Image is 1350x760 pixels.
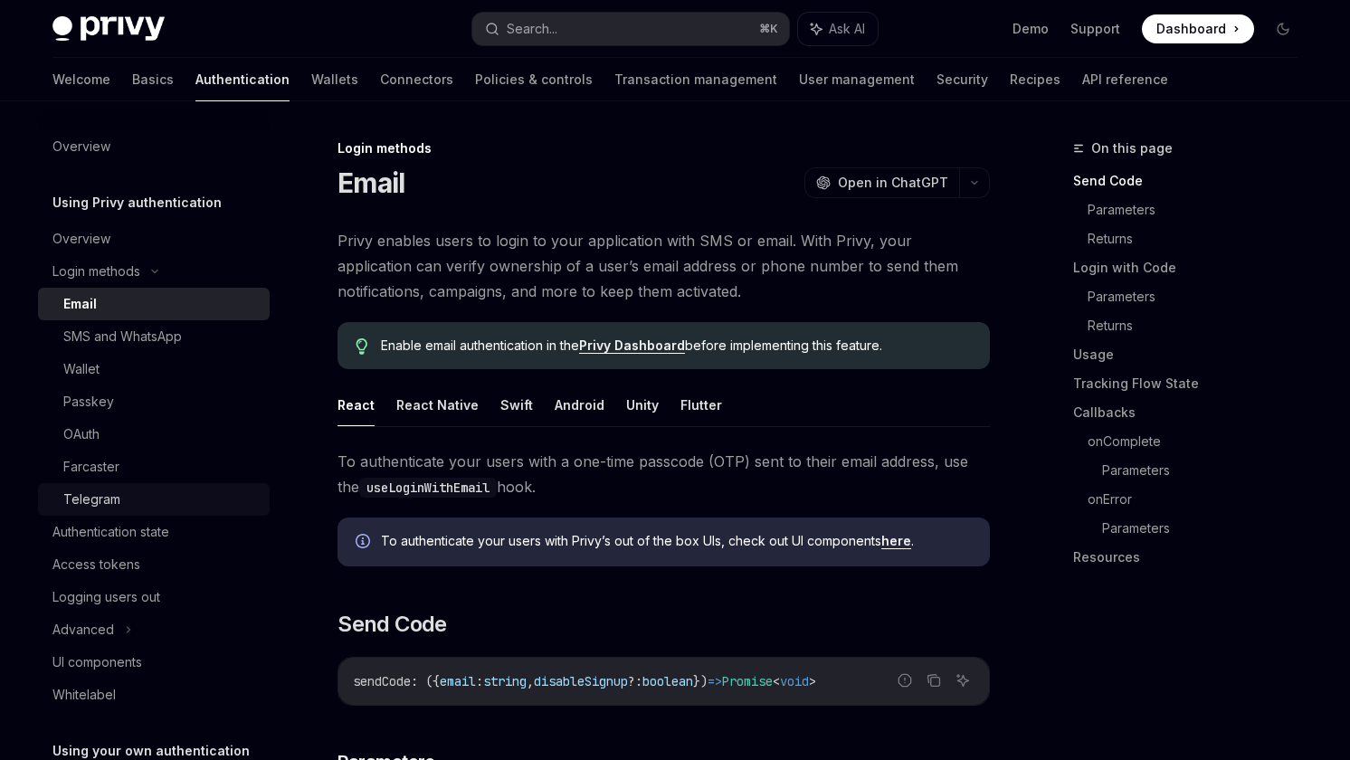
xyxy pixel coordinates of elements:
a: Telegram [38,483,270,516]
button: Copy the contents from the code block [922,669,946,692]
span: To authenticate your users with a one-time passcode (OTP) sent to their email address, use the hook. [337,449,990,499]
a: SMS and WhatsApp [38,320,270,353]
div: Overview [52,136,110,157]
a: Demo [1012,20,1049,38]
code: useLoginWithEmail [359,478,497,498]
span: : ({ [411,673,440,689]
a: Wallets [311,58,358,101]
a: here [881,533,911,549]
a: Parameters [1102,456,1312,485]
span: Dashboard [1156,20,1226,38]
a: Email [38,288,270,320]
button: Android [555,384,604,426]
span: email [440,673,476,689]
a: OAuth [38,418,270,451]
span: disableSignup [534,673,628,689]
span: void [780,673,809,689]
button: Ask AI [798,13,878,45]
span: Privy enables users to login to your application with SMS or email. With Privy, your application ... [337,228,990,304]
a: User management [799,58,915,101]
a: Authentication state [38,516,270,548]
div: Login methods [52,261,140,282]
button: Flutter [680,384,722,426]
span: ⌘ K [759,22,778,36]
div: Authentication state [52,521,169,543]
a: Dashboard [1142,14,1254,43]
img: dark logo [52,16,165,42]
div: UI components [52,651,142,673]
span: Enable email authentication in the before implementing this feature. [381,337,972,355]
span: string [483,673,527,689]
div: Logging users out [52,586,160,608]
button: Report incorrect code [893,669,917,692]
span: Send Code [337,610,447,639]
a: Tracking Flow State [1073,369,1312,398]
span: > [809,673,816,689]
a: Login with Code [1073,253,1312,282]
a: Overview [38,130,270,163]
a: Returns [1088,311,1312,340]
a: Access tokens [38,548,270,581]
a: Farcaster [38,451,270,483]
svg: Tip [356,338,368,355]
span: }) [693,673,708,689]
a: Transaction management [614,58,777,101]
h1: Email [337,166,404,199]
a: Policies & controls [475,58,593,101]
a: Parameters [1102,514,1312,543]
h5: Using Privy authentication [52,192,222,214]
div: Farcaster [63,456,119,478]
div: Access tokens [52,554,140,575]
button: Open in ChatGPT [804,167,959,198]
div: Login methods [337,139,990,157]
div: Wallet [63,358,100,380]
span: sendCode [353,673,411,689]
span: : [476,673,483,689]
a: onComplete [1088,427,1312,456]
div: Telegram [63,489,120,510]
div: Whitelabel [52,684,116,706]
button: Toggle dark mode [1269,14,1298,43]
span: , [527,673,534,689]
a: Wallet [38,353,270,385]
a: Authentication [195,58,290,101]
a: Logging users out [38,581,270,613]
a: Whitelabel [38,679,270,711]
span: On this page [1091,138,1173,159]
a: Parameters [1088,282,1312,311]
a: Recipes [1010,58,1060,101]
button: Unity [626,384,659,426]
div: SMS and WhatsApp [63,326,182,347]
button: Ask AI [951,669,974,692]
div: OAuth [63,423,100,445]
a: onError [1088,485,1312,514]
span: Promise [722,673,773,689]
a: Overview [38,223,270,255]
span: ?: [628,673,642,689]
button: React [337,384,375,426]
a: Callbacks [1073,398,1312,427]
span: To authenticate your users with Privy’s out of the box UIs, check out UI components . [381,532,972,550]
a: Passkey [38,385,270,418]
a: Security [936,58,988,101]
a: Usage [1073,340,1312,369]
span: < [773,673,780,689]
a: Privy Dashboard [579,337,685,354]
div: Search... [507,18,557,40]
a: Returns [1088,224,1312,253]
a: Support [1070,20,1120,38]
a: UI components [38,646,270,679]
div: Advanced [52,619,114,641]
a: Welcome [52,58,110,101]
div: Passkey [63,391,114,413]
a: Basics [132,58,174,101]
a: API reference [1082,58,1168,101]
button: Swift [500,384,533,426]
div: Overview [52,228,110,250]
a: Send Code [1073,166,1312,195]
span: => [708,673,722,689]
span: Ask AI [829,20,865,38]
a: Connectors [380,58,453,101]
div: Email [63,293,97,315]
a: Parameters [1088,195,1312,224]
